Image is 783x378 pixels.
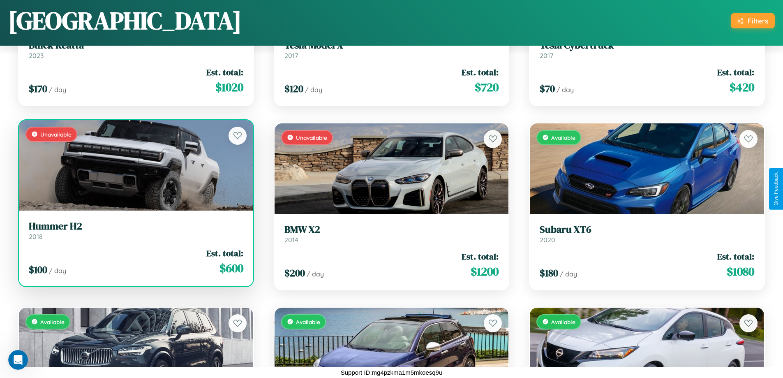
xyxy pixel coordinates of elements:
[40,318,65,325] span: Available
[29,263,47,276] span: $ 100
[8,4,242,37] h1: [GEOGRAPHIC_DATA]
[475,79,499,95] span: $ 720
[215,79,243,95] span: $ 1020
[540,51,553,60] span: 2017
[307,270,324,278] span: / day
[49,86,66,94] span: / day
[284,82,303,95] span: $ 120
[717,250,754,262] span: Est. total:
[296,134,327,141] span: Unavailable
[29,82,47,95] span: $ 170
[462,66,499,78] span: Est. total:
[284,51,298,60] span: 2017
[29,220,243,241] a: Hummer H22018
[206,66,243,78] span: Est. total:
[29,39,243,60] a: Buick Reatta2023
[305,86,322,94] span: / day
[540,39,754,51] h3: Tesla Cybertruck
[540,82,555,95] span: $ 70
[284,266,305,280] span: $ 200
[551,134,575,141] span: Available
[206,247,243,259] span: Est. total:
[284,39,499,60] a: Tesla Model X2017
[284,39,499,51] h3: Tesla Model X
[49,267,66,275] span: / day
[341,367,443,378] p: Support ID: mg4pzkma1m5mkoesq9u
[560,270,577,278] span: / day
[29,51,44,60] span: 2023
[8,350,28,370] iframe: Intercom live chat
[540,224,754,244] a: Subaru XT62020
[219,260,243,276] span: $ 600
[284,224,499,244] a: BMW X22014
[540,236,555,244] span: 2020
[462,250,499,262] span: Est. total:
[284,224,499,236] h3: BMW X2
[540,39,754,60] a: Tesla Cybertruck2017
[748,16,768,25] div: Filters
[284,236,298,244] span: 2014
[40,131,72,138] span: Unavailable
[551,318,575,325] span: Available
[296,318,320,325] span: Available
[29,39,243,51] h3: Buick Reatta
[540,266,558,280] span: $ 180
[730,79,754,95] span: $ 420
[717,66,754,78] span: Est. total:
[471,263,499,280] span: $ 1200
[557,86,574,94] span: / day
[727,263,754,280] span: $ 1080
[540,224,754,236] h3: Subaru XT6
[29,232,43,241] span: 2018
[773,172,779,206] div: Give Feedback
[731,13,775,28] button: Filters
[29,220,243,232] h3: Hummer H2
